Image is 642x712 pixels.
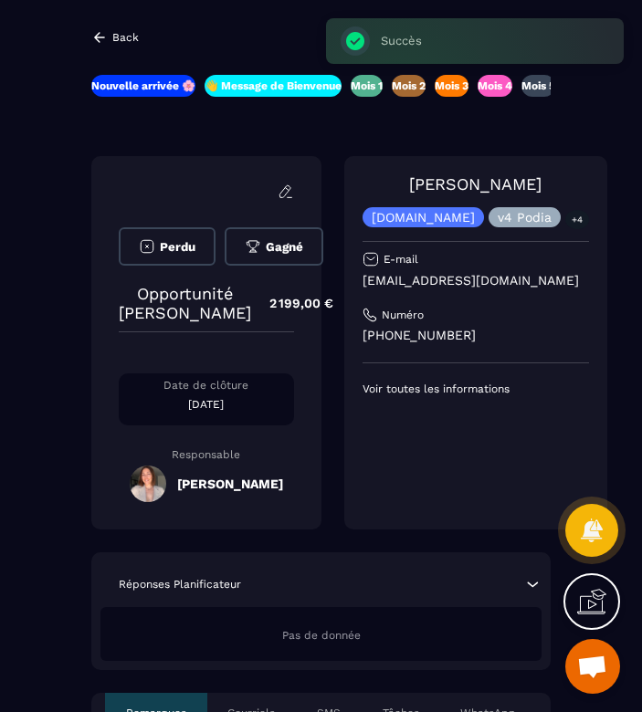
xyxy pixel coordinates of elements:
[384,252,418,267] p: E-mail
[382,308,424,322] p: Numéro
[363,382,589,396] p: Voir toutes les informations
[282,629,361,642] span: Pas de donnée
[119,284,251,322] p: Opportunité [PERSON_NAME]
[119,448,294,461] p: Responsable
[363,272,589,289] p: [EMAIL_ADDRESS][DOMAIN_NAME]
[498,211,552,224] p: v4 Podia
[372,211,475,224] p: [DOMAIN_NAME]
[266,240,303,254] span: Gagné
[177,476,283,491] h5: [PERSON_NAME]
[119,227,216,266] button: Perdu
[565,639,620,694] a: Ouvrir le chat
[119,577,241,592] p: Réponses Planificateur
[119,397,294,412] p: [DATE]
[251,286,333,321] p: 2 199,00 €
[225,227,323,266] button: Gagné
[565,210,589,229] p: +4
[160,240,195,254] span: Perdu
[119,378,294,393] p: Date de clôture
[363,327,589,344] p: [PHONE_NUMBER]
[409,174,542,194] a: [PERSON_NAME]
